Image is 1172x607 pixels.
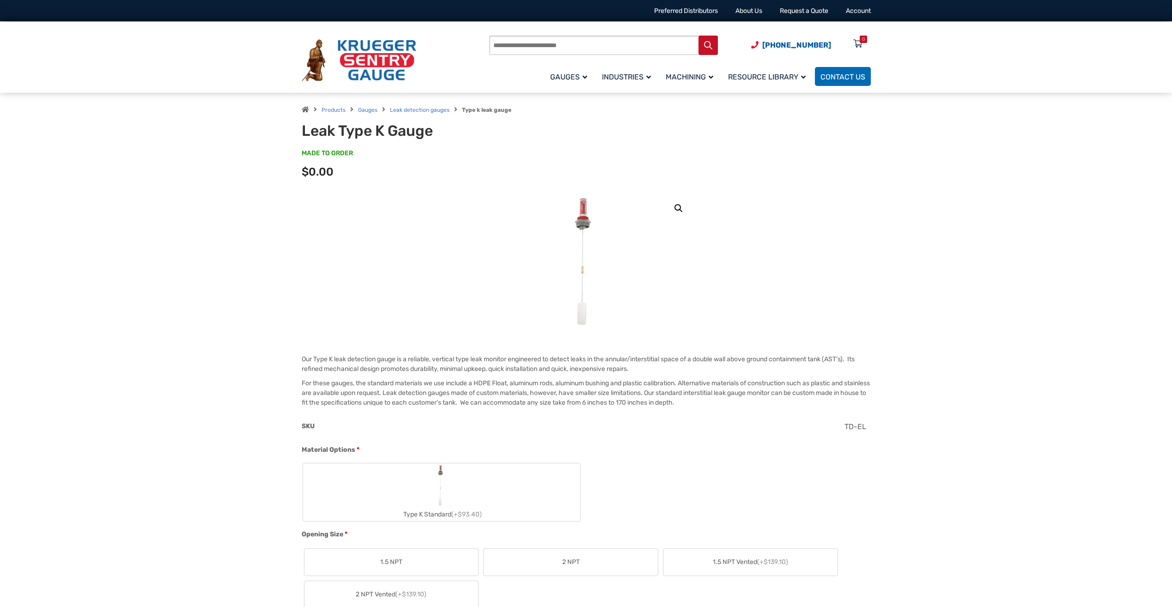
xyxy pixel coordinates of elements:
[302,530,343,538] span: Opening Size
[302,39,416,82] img: Krueger Sentry Gauge
[357,445,359,455] abbr: required
[670,200,687,217] a: View full-screen image gallery
[757,558,788,566] span: (+$139.10)
[451,510,482,518] span: (+$93.40)
[562,557,580,567] span: 2 NPT
[654,7,718,15] a: Preferred Distributors
[302,149,353,158] span: MADE TO ORDER
[302,122,529,140] h1: Leak Type K Gauge
[462,107,511,113] strong: Type k leak gauge
[762,41,831,49] span: [PHONE_NUMBER]
[780,7,828,15] a: Request a Quote
[432,463,450,508] img: Leak Detection Gauge
[322,107,346,113] a: Products
[380,557,402,567] span: 1.5 NPT
[345,529,347,539] abbr: required
[596,66,660,87] a: Industries
[302,354,871,374] p: Our Type K leak detection gauge is a reliable, vertical type leak monitor engineered to detect le...
[666,73,713,81] span: Machining
[660,66,723,87] a: Machining
[356,589,426,599] span: 2 NPT Vented
[751,39,831,51] a: Phone Number (920) 434-8860
[735,7,762,15] a: About Us
[545,66,596,87] a: Gauges
[303,508,580,521] div: Type K Standard
[820,73,865,81] span: Contact Us
[302,446,355,454] span: Material Options
[302,422,315,430] span: SKU
[728,73,806,81] span: Resource Library
[815,67,871,86] a: Contact Us
[558,193,614,331] img: Leak Detection Gauge
[358,107,377,113] a: Gauges
[602,73,651,81] span: Industries
[302,378,871,407] p: For these gauges, the standard materials we use include a HDPE Float, aluminum rods, aluminum bus...
[550,73,587,81] span: Gauges
[713,557,788,567] span: 1.5 NPT Vented
[390,107,449,113] a: Leak detection gauges
[303,463,580,521] label: Type K Standard
[844,422,866,431] span: TD-EL
[395,590,426,598] span: (+$139.10)
[723,66,815,87] a: Resource Library
[846,7,871,15] a: Account
[302,165,334,178] span: $0.00
[862,36,865,43] div: 0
